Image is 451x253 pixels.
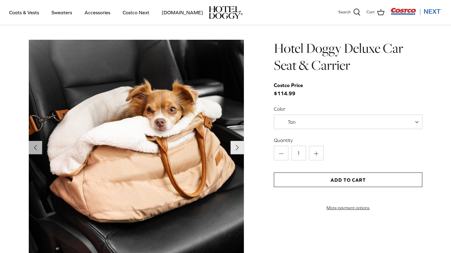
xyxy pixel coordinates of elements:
[338,9,351,15] span: Search
[29,141,42,154] button: Previous
[156,2,208,23] a: [DOMAIN_NAME]
[338,8,360,16] a: Search
[288,119,296,124] span: Tan
[274,137,422,143] label: Quantity
[291,146,306,160] input: Quantity
[230,141,244,154] button: Next
[274,114,422,129] span: Tan
[274,105,422,112] label: Color
[366,9,375,15] span: Cart
[274,40,422,74] h1: Hotel Doggy Deluxe Car Seat & Carrier
[366,8,384,16] a: Cart
[117,2,155,23] a: Costco Next
[274,205,422,210] a: More payment options
[79,2,116,23] a: Accessories
[4,2,45,23] a: Coats & Vests
[46,2,78,23] a: Sweaters
[209,6,243,19] a: hoteldoggy.com hoteldoggycom
[274,172,422,187] button: Add to Cart
[274,81,309,97] span: $114.99
[390,12,442,16] a: Visit Costco Next
[390,8,442,15] img: Costco Next
[274,119,308,125] span: Tan
[209,6,243,19] img: hoteldoggycom
[274,81,303,89] div: Costco Price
